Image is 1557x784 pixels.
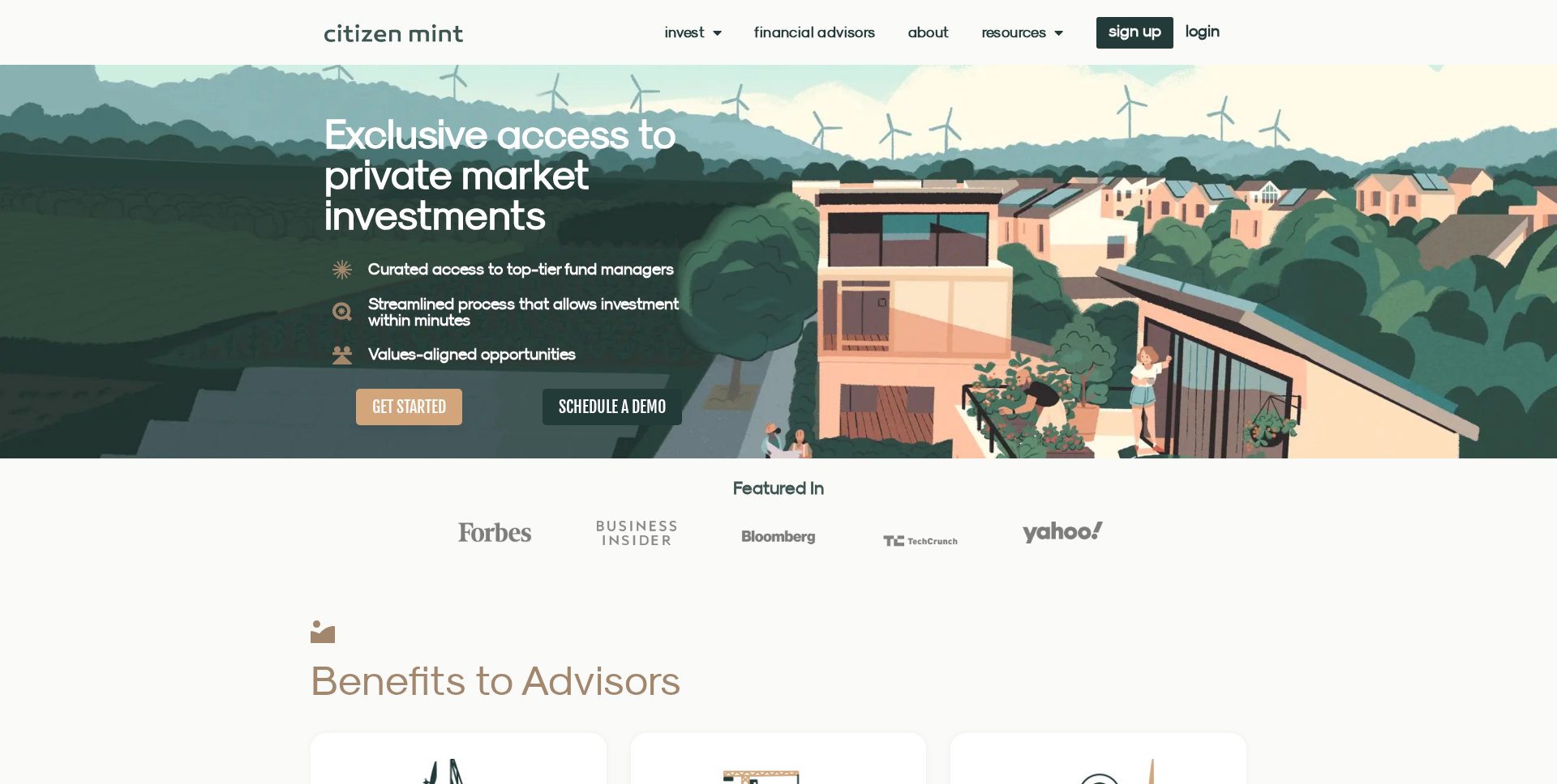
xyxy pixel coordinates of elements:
b: Values-aligned opportunities [368,344,576,363]
span: sign up [1109,25,1161,36]
a: About [908,24,950,40]
a: GET STARTED [356,389,462,425]
b: Curated access to top-tier fund managers [368,259,674,278]
nav: Menu [665,24,1064,40]
a: Invest [665,24,723,40]
img: Forbes Logo [455,522,534,543]
span: GET STARTED [372,397,446,417]
a: login [1173,17,1232,49]
b: Streamlined process that allows investment within minutes [368,294,679,329]
a: SCHEDULE A DEMO [543,389,682,425]
h2: Exclusive access to private market investments [324,113,722,235]
strong: Featured In [733,477,824,498]
h2: Benefits to Advisors [311,659,923,701]
a: sign up [1096,17,1173,49]
img: Citizen Mint [324,24,463,42]
a: Resources [982,24,1064,40]
a: Financial Advisors [754,24,875,40]
span: login [1186,25,1220,36]
span: SCHEDULE A DEMO [559,397,666,417]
